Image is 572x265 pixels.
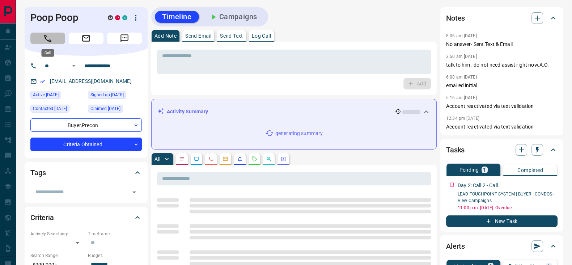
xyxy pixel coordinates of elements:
[446,12,465,24] h2: Notes
[155,11,199,23] button: Timeline
[446,102,558,110] p: Account reactivated via text validation
[208,156,214,162] svg: Calls
[446,141,558,159] div: Tasks
[115,15,120,20] div: property.ca
[33,91,59,98] span: Active [DATE]
[40,79,45,84] svg: Email Verified
[446,75,477,80] p: 6:08 am [DATE]
[446,215,558,227] button: New Task
[157,105,431,118] div: Activity Summary
[30,138,142,151] div: Criteria Obtained
[30,252,84,259] p: Search Range:
[33,105,67,112] span: Contacted [DATE]
[30,91,84,101] div: Wed Jul 30 2025
[88,105,142,115] div: Mon May 16 2022
[251,156,257,162] svg: Requests
[446,144,465,156] h2: Tasks
[88,91,142,101] div: Tue May 30 2017
[30,167,46,178] h2: Tags
[446,116,479,121] p: 12:34 pm [DATE]
[446,240,465,252] h2: Alerts
[194,156,199,162] svg: Lead Browsing Activity
[459,167,479,172] p: Pending
[446,237,558,255] div: Alerts
[90,91,124,98] span: Signed up [DATE]
[108,15,113,20] div: mrloft.ca
[458,205,558,211] p: 11:00 p.m. [DATE] - Overdue
[446,123,558,131] p: Account reactivated via text validation
[30,231,84,237] p: Actively Searching:
[30,212,54,223] h2: Criteria
[446,82,558,89] p: emailed initial
[202,11,264,23] button: Campaigns
[237,156,243,162] svg: Listing Alerts
[88,252,142,259] p: Budget:
[30,164,142,181] div: Tags
[30,12,97,24] h1: Poop Poop
[458,182,498,189] p: Day 2: Call 2 - Call
[179,156,185,162] svg: Notes
[458,192,554,203] a: LEAD TOUCHPOINT SYSTEM | BUYER | CONDOS- View Campaigns
[88,231,142,237] p: Timeframe:
[185,33,211,38] p: Send Email
[167,108,208,115] p: Activity Summary
[223,156,228,162] svg: Emails
[107,33,142,44] span: Message
[446,61,558,69] p: talk to him , do not need assist right now.A.O.
[280,156,286,162] svg: Agent Actions
[30,118,142,132] div: Buyer , Precon
[69,62,78,70] button: Open
[446,33,477,38] p: 8:06 am [DATE]
[446,95,477,100] p: 5:16 am [DATE]
[446,41,558,48] p: No answer- Sent Text & Email
[446,9,558,27] div: Notes
[483,167,486,172] p: 1
[154,156,160,161] p: All
[275,130,323,137] p: generating summary
[446,54,477,59] p: 3:50 am [DATE]
[220,33,243,38] p: Send Text
[69,33,103,44] span: Email
[42,49,54,57] div: Call
[517,168,543,173] p: Completed
[30,209,142,226] div: Criteria
[50,78,132,84] a: [EMAIL_ADDRESS][DOMAIN_NAME]
[90,105,120,112] span: Claimed [DATE]
[30,33,65,44] span: Call
[252,33,271,38] p: Log Call
[266,156,272,162] svg: Opportunities
[30,105,84,115] div: Sat Jul 19 2025
[129,187,139,197] button: Open
[154,33,177,38] p: Add Note
[122,15,127,20] div: condos.ca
